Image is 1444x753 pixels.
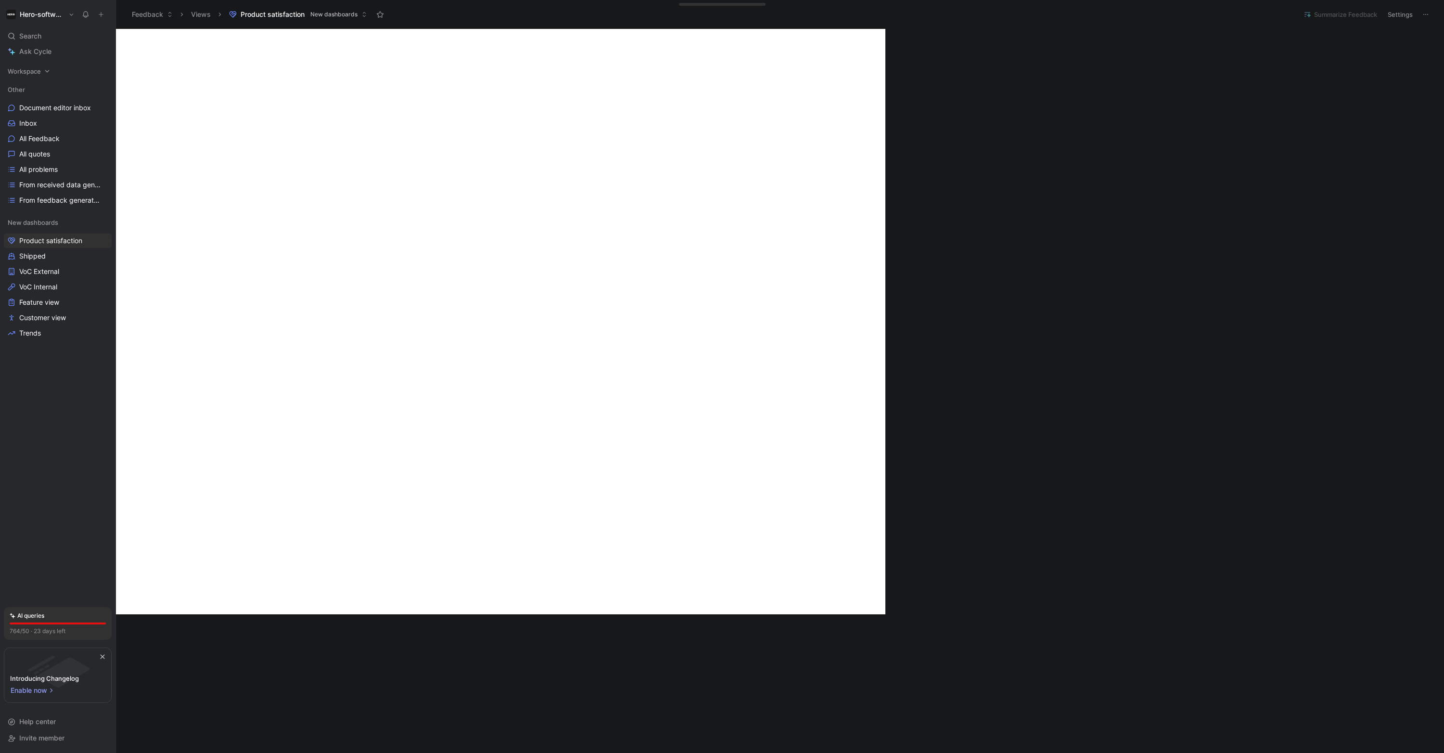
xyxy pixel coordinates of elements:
[19,195,101,205] span: From feedback generated features
[19,134,60,143] span: All Feedback
[19,717,56,726] span: Help center
[1299,8,1381,21] button: Summarize Feedback
[4,147,112,161] a: All quotes
[11,685,48,696] span: Enable now
[19,118,37,128] span: Inbox
[10,611,44,621] div: AI queries
[241,10,305,19] span: Product satisfaction
[4,44,112,59] a: Ask Cycle
[4,193,112,208] a: From feedback generated features
[4,101,112,115] a: Document editor inbox
[4,326,112,340] a: Trends
[4,311,112,325] a: Customer view
[1383,8,1417,21] button: Settings
[4,280,112,294] a: VoC Internal
[4,131,112,146] a: All Feedback
[6,10,16,19] img: Hero-software
[187,7,215,22] button: Views
[19,734,64,742] span: Invite member
[4,295,112,310] a: Feature view
[225,7,371,22] button: Product satisfactionNew dashboards
[128,7,177,22] button: Feedback
[19,180,102,190] span: From received data generated features
[19,103,91,113] span: Document editor inbox
[19,251,46,261] span: Shipped
[4,215,112,340] div: New dashboardsProduct satisfactionShippedVoC ExternalVoC InternalFeature viewCustomer viewTrends
[4,264,112,279] a: VoC External
[4,731,112,745] div: Invite member
[19,46,51,57] span: Ask Cycle
[8,218,58,227] span: New dashboards
[19,282,57,292] span: VoC Internal
[4,8,77,21] button: Hero-softwareHero-software
[19,313,66,323] span: Customer view
[4,215,112,230] div: New dashboards
[19,149,50,159] span: All quotes
[4,249,112,263] a: Shipped
[19,236,82,246] span: Product satisfaction
[10,673,79,684] div: Introducing Changelog
[19,328,41,338] span: Trends
[19,165,58,174] span: All problems
[4,116,112,130] a: Inbox
[19,298,59,307] span: Feature view
[4,82,112,208] div: OtherDocument editor inboxInboxAll FeedbackAll quotesAll problemsFrom received data generated fea...
[4,64,112,78] div: Workspace
[19,267,59,276] span: VoC External
[13,648,103,697] img: bg-BLZuj68n.svg
[10,626,65,636] div: 764/50 · 23 days left
[19,30,41,42] span: Search
[8,85,25,94] span: Other
[4,178,112,192] a: From received data generated features
[4,234,112,248] a: Product satisfaction
[8,66,41,76] span: Workspace
[310,10,358,19] span: New dashboards
[20,10,64,19] h1: Hero-software
[4,714,112,729] div: Help center
[4,162,112,177] a: All problems
[10,684,55,697] button: Enable now
[4,82,112,97] div: Other
[4,29,112,43] div: Search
